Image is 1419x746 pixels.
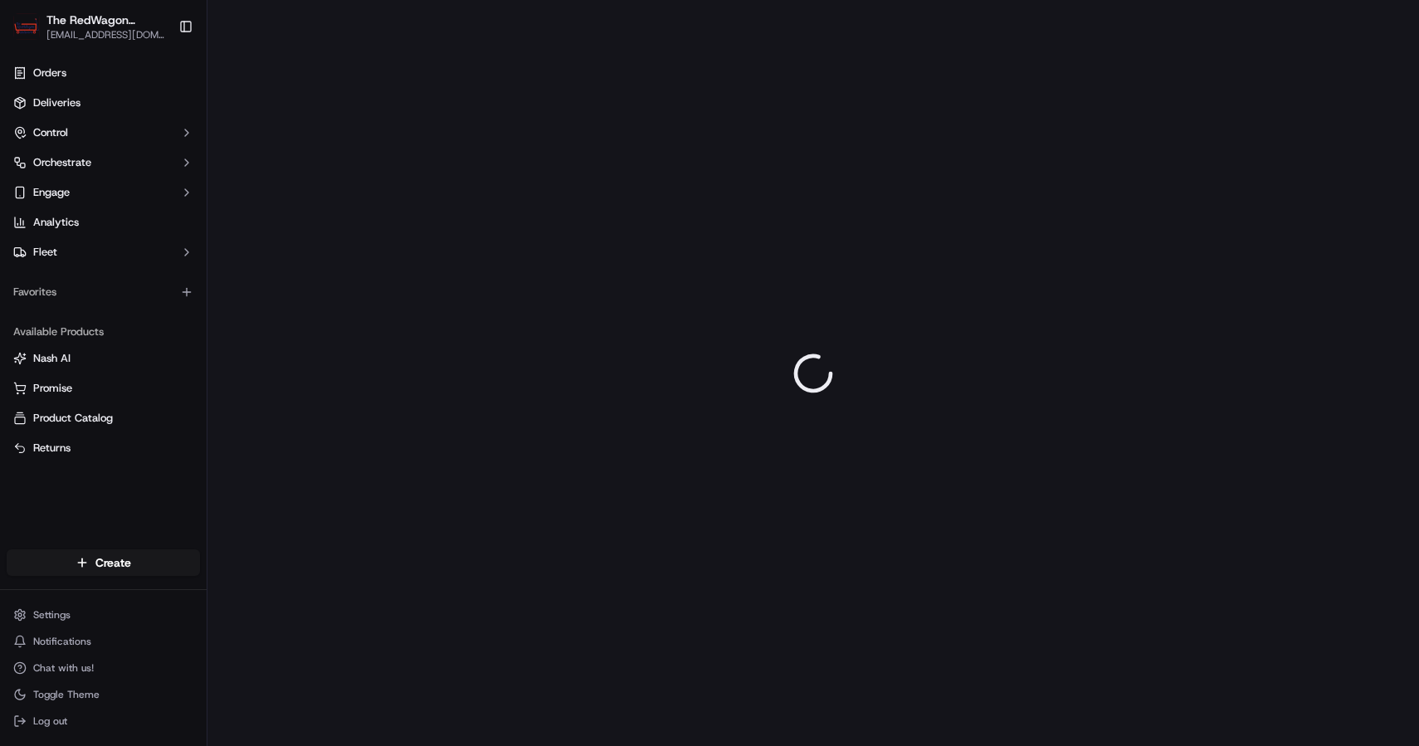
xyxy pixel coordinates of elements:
div: Available Products [7,319,200,345]
span: Toggle Theme [33,688,100,701]
a: Deliveries [7,90,200,116]
button: Toggle Theme [7,683,200,706]
span: Returns [33,441,71,456]
button: Promise [7,375,200,402]
button: Returns [7,435,200,461]
span: Analytics [33,215,79,230]
button: Nash AI [7,345,200,372]
button: [EMAIL_ADDRESS][DOMAIN_NAME] [46,28,165,41]
span: Notifications [33,635,91,648]
button: Fleet [7,239,200,266]
img: The RedWagon Delivers [13,13,40,40]
span: Control [33,125,68,140]
span: Log out [33,714,67,728]
span: Orders [33,66,66,80]
span: Create [95,554,131,571]
a: Nash AI [13,351,193,366]
span: Product Catalog [33,411,113,426]
button: Settings [7,603,200,627]
a: Returns [13,441,193,456]
a: Orders [7,60,200,86]
button: Product Catalog [7,405,200,432]
button: The RedWagon Delivers [46,12,165,28]
span: Nash AI [33,351,71,366]
span: Promise [33,381,72,396]
span: Settings [33,608,71,622]
span: Fleet [33,245,57,260]
button: Orchestrate [7,149,200,176]
button: The RedWagon DeliversThe RedWagon Delivers[EMAIL_ADDRESS][DOMAIN_NAME] [7,7,172,46]
span: Chat with us! [33,661,94,675]
button: Notifications [7,630,200,653]
button: Create [7,549,200,576]
span: Deliveries [33,95,80,110]
button: Log out [7,709,200,733]
span: Orchestrate [33,155,91,170]
a: Product Catalog [13,411,193,426]
button: Control [7,119,200,146]
a: Analytics [7,209,200,236]
a: Promise [13,381,193,396]
button: Engage [7,179,200,206]
div: Favorites [7,279,200,305]
button: Chat with us! [7,656,200,680]
span: Engage [33,185,70,200]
